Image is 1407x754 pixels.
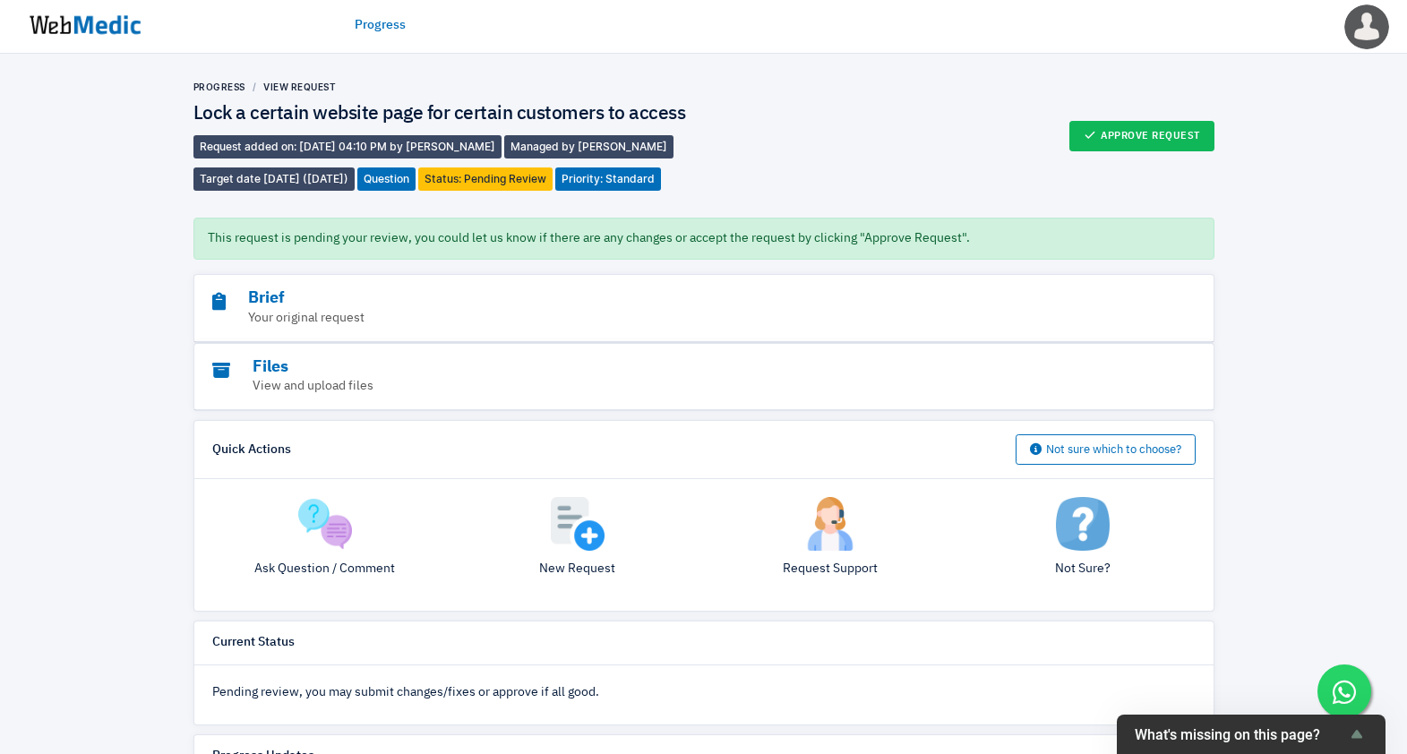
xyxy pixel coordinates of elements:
span: What's missing on this page? [1135,726,1346,743]
h3: Files [212,357,1097,378]
p: Pending review, you may submit changes/fixes or approve if all good. [212,683,1196,702]
h6: Current Status [212,635,295,651]
p: Your original request [212,309,1097,328]
h6: Quick Actions [212,442,291,458]
p: Request Support [717,560,943,578]
a: Progress [355,16,406,35]
span: Request added on: [DATE] 04:10 PM by [PERSON_NAME] [193,135,502,159]
h4: Lock a certain website page for certain customers to access [193,103,704,126]
img: add.png [551,497,605,551]
span: Question [357,167,416,191]
span: Status: Pending Review [418,167,553,191]
p: New Request [465,560,691,578]
img: not-sure.png [1056,497,1110,551]
img: support.png [803,497,857,551]
button: Not sure which to choose? [1016,434,1196,465]
nav: breadcrumb [193,81,704,94]
div: This request is pending your review, you could let us know if there are any changes or accept the... [193,218,1214,260]
p: Not Sure? [970,560,1196,578]
p: View and upload files [212,377,1097,396]
h3: Brief [212,288,1097,309]
a: Progress [193,81,245,92]
span: Priority: Standard [555,167,661,191]
img: question.png [298,497,352,551]
span: Target date [DATE] ([DATE]) [193,167,355,191]
button: Approve Request [1069,121,1214,151]
span: Managed by [PERSON_NAME] [504,135,673,159]
a: View Request [263,81,336,92]
p: Ask Question / Comment [212,560,438,578]
button: Show survey - What's missing on this page? [1135,724,1368,745]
